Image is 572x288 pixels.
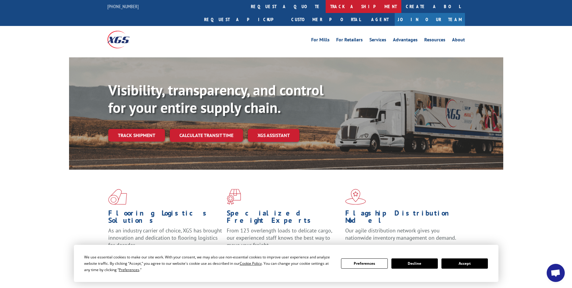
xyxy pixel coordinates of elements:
a: Customer Portal [287,13,365,26]
a: Resources [424,37,445,44]
button: Accept [441,258,488,269]
span: Our agile distribution network gives you nationwide inventory management on demand. [345,227,456,241]
a: About [452,37,465,44]
h1: Flooring Logistics Solutions [108,210,222,227]
button: Preferences [341,258,387,269]
a: Advantages [393,37,418,44]
img: xgs-icon-total-supply-chain-intelligence-red [108,189,127,205]
a: For Mills [311,37,330,44]
a: Open chat [547,264,565,282]
div: We use essential cookies to make our site work. With your consent, we may also use non-essential ... [84,254,334,273]
a: Join Our Team [395,13,465,26]
a: [PHONE_NUMBER] [107,3,139,9]
div: Cookie Consent Prompt [74,245,498,282]
span: As an industry carrier of choice, XGS has brought innovation and dedication to flooring logistics... [108,227,222,248]
a: Request a pickup [200,13,287,26]
img: xgs-icon-focused-on-flooring-red [227,189,241,205]
a: Calculate transit time [170,129,243,142]
button: Decline [391,258,438,269]
a: Track shipment [108,129,165,142]
span: Cookie Policy [240,261,262,266]
img: xgs-icon-flagship-distribution-model-red [345,189,366,205]
a: For Retailers [336,37,363,44]
b: Visibility, transparency, and control for your entire supply chain. [108,81,324,117]
h1: Specialized Freight Experts [227,210,341,227]
a: XGS ASSISTANT [248,129,299,142]
a: Services [369,37,386,44]
h1: Flagship Distribution Model [345,210,459,227]
p: From 123 overlength loads to delicate cargo, our experienced staff knows the best way to move you... [227,227,341,254]
span: Preferences [119,267,139,272]
a: Agent [365,13,395,26]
